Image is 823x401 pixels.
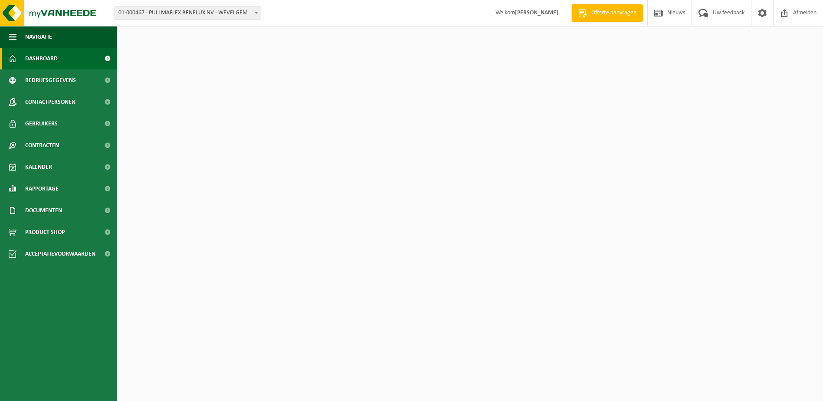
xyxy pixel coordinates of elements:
span: 01-000467 - PULLMAFLEX BENELUX NV - WEVELGEM [115,7,261,19]
span: Kalender [25,156,52,178]
strong: [PERSON_NAME] [515,10,558,16]
span: 01-000467 - PULLMAFLEX BENELUX NV - WEVELGEM [115,7,261,20]
span: Documenten [25,200,62,221]
span: Acceptatievoorwaarden [25,243,95,265]
span: Product Shop [25,221,65,243]
span: Contracten [25,135,59,156]
span: Offerte aanvragen [589,9,639,17]
a: Offerte aanvragen [571,4,643,22]
span: Navigatie [25,26,52,48]
span: Rapportage [25,178,59,200]
span: Dashboard [25,48,58,69]
span: Gebruikers [25,113,58,135]
span: Bedrijfsgegevens [25,69,76,91]
span: Contactpersonen [25,91,75,113]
